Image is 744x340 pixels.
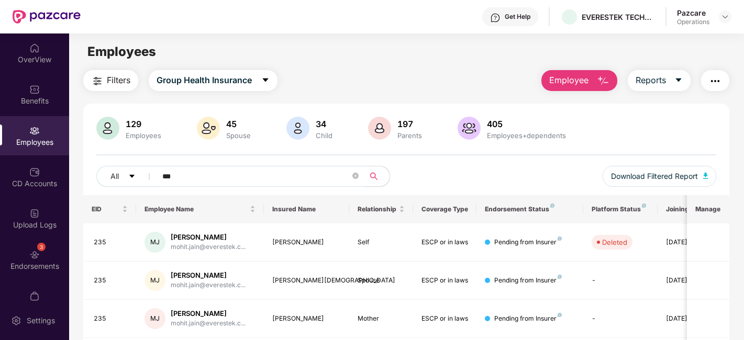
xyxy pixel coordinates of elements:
[87,44,156,59] span: Employees
[490,13,501,23] img: svg+xml;base64,PHN2ZyBpZD0iSGVscC0zMngzMiIgeG1sbnM9Imh0dHA6Ly93d3cudzMub3JnLzIwMDAvc3ZnIiB3aWR0aD...
[358,237,405,247] div: Self
[611,171,698,182] span: Download Filtered Report
[145,232,165,253] div: MJ
[494,237,562,247] div: Pending from Insurer
[29,291,40,301] img: svg+xml;base64,PHN2ZyBpZD0iTXlfT3JkZXJzIiBkYXRhLW5hbWU9Ik15IE9yZGVycyIgeG1sbnM9Imh0dHA6Ly93d3cudz...
[558,236,562,241] img: svg+xml;base64,PHN2ZyB4bWxucz0iaHR0cDovL3d3dy53My5vcmcvMjAwMC9zdmciIHdpZHRoPSI4IiBoZWlnaHQ9IjgiIH...
[157,74,252,87] span: Group Health Insurance
[413,195,477,223] th: Coverage Type
[145,205,248,213] span: Employee Name
[83,70,138,91] button: Filters
[29,250,40,260] img: svg+xml;base64,PHN2ZyBpZD0iRW5kb3JzZW1lbnRzIiB4bWxucz0iaHR0cDovL3d3dy53My5vcmcvMjAwMC9zdmciIHdpZH...
[171,319,246,328] div: mohit.jain@everestek.c...
[592,205,649,213] div: Platform Status
[687,195,729,223] th: Manage
[628,70,691,91] button: Reportscaret-down
[92,205,120,213] span: EID
[224,131,253,140] div: Spouse
[29,126,40,136] img: svg+xml;base64,PHN2ZyBpZD0iRW1wbG95ZWVzIiB4bWxucz0iaHR0cDovL3d3dy53My5vcmcvMjAwMC9zdmciIHdpZHRoPS...
[149,70,277,91] button: Group Health Insurancecaret-down
[171,270,246,280] div: [PERSON_NAME]
[11,315,21,326] img: svg+xml;base64,PHN2ZyBpZD0iU2V0dGluZy0yMHgyMCIgeG1sbnM9Imh0dHA6Ly93d3cudzMub3JnLzIwMDAvc3ZnIiB3aW...
[642,203,646,208] img: svg+xml;base64,PHN2ZyB4bWxucz0iaHR0cDovL3d3dy53My5vcmcvMjAwMC9zdmciIHdpZHRoPSI4IiBoZWlnaHQ9IjgiIH...
[677,8,709,18] div: Pazcare
[485,119,568,129] div: 405
[261,76,270,85] span: caret-down
[91,75,104,87] img: svg+xml;base64,PHN2ZyB4bWxucz0iaHR0cDovL3d3dy53My5vcmcvMjAwMC9zdmciIHdpZHRoPSIyNCIgaGVpZ2h0PSIyNC...
[636,74,666,87] span: Reports
[171,232,246,242] div: [PERSON_NAME]
[29,43,40,53] img: svg+xml;base64,PHN2ZyBpZD0iSG9tZSIgeG1sbnM9Imh0dHA6Ly93d3cudzMub3JnLzIwMDAvc3ZnIiB3aWR0aD0iMjAiIG...
[314,119,335,129] div: 34
[602,237,627,247] div: Deleted
[703,173,708,179] img: svg+xml;base64,PHN2ZyB4bWxucz0iaHR0cDovL3d3dy53My5vcmcvMjAwMC9zdmciIHhtbG5zOnhsaW5rPSJodHRwOi8vd3...
[358,314,405,324] div: Mother
[29,167,40,177] img: svg+xml;base64,PHN2ZyBpZD0iQ0RfQWNjb3VudHMiIGRhdGEtbmFtZT0iQ0QgQWNjb3VudHMiIHhtbG5zPSJodHRwOi8vd3...
[558,275,562,279] img: svg+xml;base64,PHN2ZyB4bWxucz0iaHR0cDovL3d3dy53My5vcmcvMjAwMC9zdmciIHdpZHRoPSI4IiBoZWlnaHQ9IjgiIH...
[582,12,655,22] div: EVERESTEK TECHNOSOFT SOLUTIONS PRIVATE LIMITED
[107,74,130,87] span: Filters
[583,300,658,338] td: -
[264,195,349,223] th: Insured Name
[485,131,568,140] div: Employees+dependents
[549,74,588,87] span: Employee
[558,313,562,317] img: svg+xml;base64,PHN2ZyB4bWxucz0iaHR0cDovL3d3dy53My5vcmcvMjAwMC9zdmciIHdpZHRoPSI4IiBoZWlnaHQ9IjgiIH...
[24,315,58,326] div: Settings
[485,205,574,213] div: Endorsement Status
[709,75,721,87] img: svg+xml;base64,PHN2ZyB4bWxucz0iaHR0cDovL3d3dy53My5vcmcvMjAwMC9zdmciIHdpZHRoPSIyNCIgaGVpZ2h0PSIyNC...
[368,117,391,140] img: svg+xml;base64,PHN2ZyB4bWxucz0iaHR0cDovL3d3dy53My5vcmcvMjAwMC9zdmciIHhtbG5zOnhsaW5rPSJodHRwOi8vd3...
[272,276,341,286] div: [PERSON_NAME][DEMOGRAPHIC_DATA]
[83,195,137,223] th: EID
[145,270,165,291] div: MJ
[110,171,119,182] span: All
[96,166,160,187] button: Allcaret-down
[421,276,469,286] div: ESCP or in laws
[29,84,40,95] img: svg+xml;base64,PHN2ZyBpZD0iQmVuZWZpdHMiIHhtbG5zPSJodHRwOi8vd3d3LnczLm9yZy8yMDAwL3N2ZyIgd2lkdGg9Ij...
[171,280,246,290] div: mohit.jain@everestek.c...
[128,173,136,181] span: caret-down
[364,172,384,180] span: search
[197,117,220,140] img: svg+xml;base64,PHN2ZyB4bWxucz0iaHR0cDovL3d3dy53My5vcmcvMjAwMC9zdmciIHhtbG5zOnhsaW5rPSJodHRwOi8vd3...
[124,131,163,140] div: Employees
[494,314,562,324] div: Pending from Insurer
[94,276,128,286] div: 235
[421,237,469,247] div: ESCP or in laws
[505,13,530,21] div: Get Help
[358,276,405,286] div: Spouse
[458,117,481,140] img: svg+xml;base64,PHN2ZyB4bWxucz0iaHR0cDovL3d3dy53My5vcmcvMjAwMC9zdmciIHhtbG5zOnhsaW5rPSJodHRwOi8vd3...
[272,237,341,247] div: [PERSON_NAME]
[352,172,359,182] span: close-circle
[494,276,562,286] div: Pending from Insurer
[136,195,264,223] th: Employee Name
[666,276,713,286] div: [DATE]
[666,237,713,247] div: [DATE]
[37,243,46,251] div: 3
[677,18,709,26] div: Operations
[674,76,683,85] span: caret-down
[96,117,119,140] img: svg+xml;base64,PHN2ZyB4bWxucz0iaHR0cDovL3d3dy53My5vcmcvMjAwMC9zdmciIHhtbG5zOnhsaW5rPSJodHRwOi8vd3...
[94,237,128,247] div: 235
[171,309,246,319] div: [PERSON_NAME]
[224,119,253,129] div: 45
[171,242,246,252] div: mohit.jain@everestek.c...
[364,166,390,187] button: search
[395,131,424,140] div: Parents
[13,10,81,24] img: New Pazcare Logo
[721,13,729,21] img: svg+xml;base64,PHN2ZyBpZD0iRHJvcGRvd24tMzJ4MzIiIHhtbG5zPSJodHRwOi8vd3d3LnczLm9yZy8yMDAwL3N2ZyIgd2...
[145,308,165,329] div: MJ
[421,314,469,324] div: ESCP or in laws
[286,117,309,140] img: svg+xml;base64,PHN2ZyB4bWxucz0iaHR0cDovL3d3dy53My5vcmcvMjAwMC9zdmciIHhtbG5zOnhsaW5rPSJodHRwOi8vd3...
[395,119,424,129] div: 197
[272,314,341,324] div: [PERSON_NAME]
[583,262,658,300] td: -
[666,314,713,324] div: [DATE]
[358,205,397,213] span: Relationship
[29,208,40,219] img: svg+xml;base64,PHN2ZyBpZD0iVXBsb2FkX0xvZ3MiIGRhdGEtbmFtZT0iVXBsb2FkIExvZ3MiIHhtbG5zPSJodHRwOi8vd3...
[352,173,359,179] span: close-circle
[603,166,717,187] button: Download Filtered Report
[550,203,554,208] img: svg+xml;base64,PHN2ZyB4bWxucz0iaHR0cDovL3d3dy53My5vcmcvMjAwMC9zdmciIHdpZHRoPSI4IiBoZWlnaHQ9IjgiIH...
[597,75,609,87] img: svg+xml;base64,PHN2ZyB4bWxucz0iaHR0cDovL3d3dy53My5vcmcvMjAwMC9zdmciIHhtbG5zOnhsaW5rPSJodHRwOi8vd3...
[94,314,128,324] div: 235
[314,131,335,140] div: Child
[541,70,617,91] button: Employee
